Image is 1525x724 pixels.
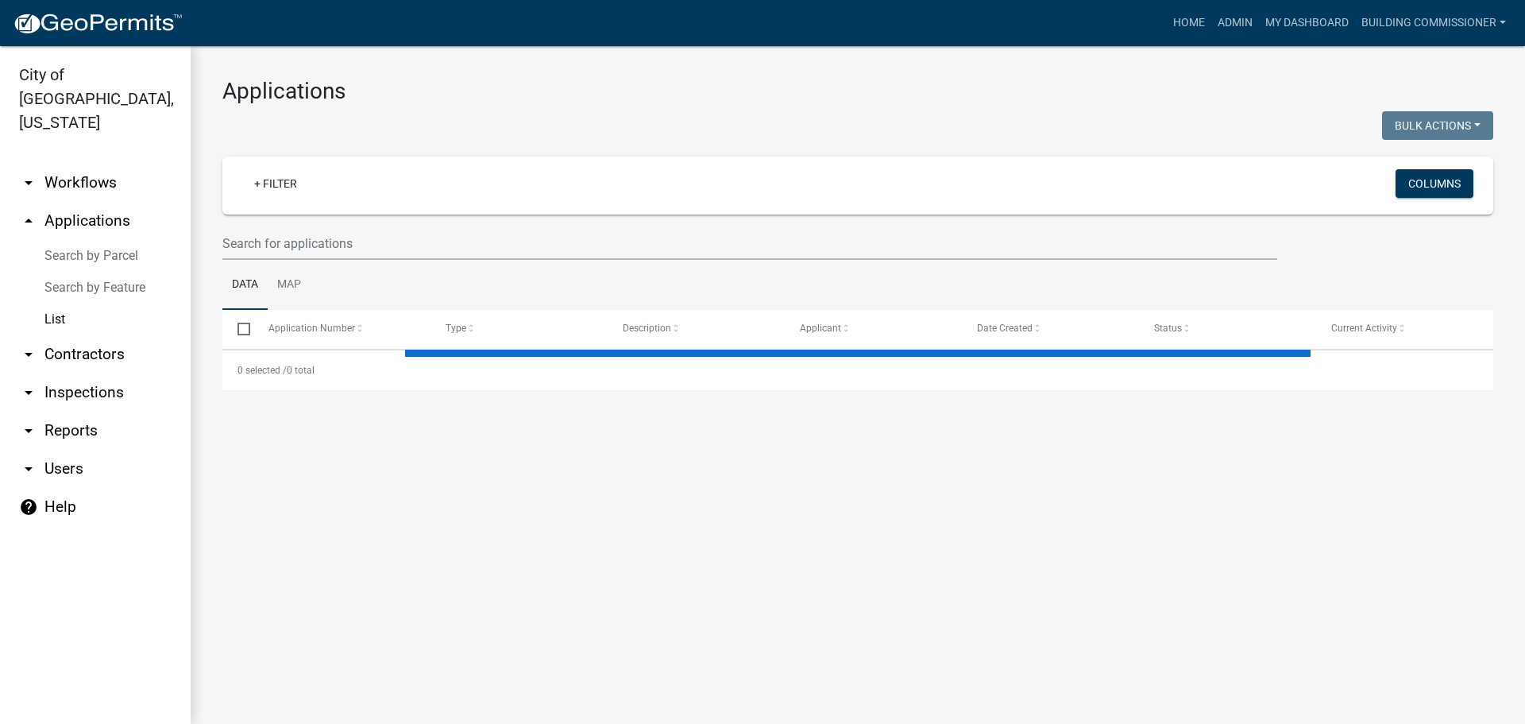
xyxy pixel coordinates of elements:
[623,323,671,334] span: Description
[1396,169,1473,198] button: Columns
[268,260,311,311] a: Map
[430,310,607,348] datatable-header-cell: Type
[222,310,253,348] datatable-header-cell: Select
[222,260,268,311] a: Data
[1154,323,1182,334] span: Status
[800,323,841,334] span: Applicant
[608,310,785,348] datatable-header-cell: Description
[446,323,466,334] span: Type
[1331,323,1397,334] span: Current Activity
[1167,8,1211,38] a: Home
[19,383,38,402] i: arrow_drop_down
[19,173,38,192] i: arrow_drop_down
[237,365,287,376] span: 0 selected /
[1382,111,1493,140] button: Bulk Actions
[222,227,1277,260] input: Search for applications
[19,459,38,478] i: arrow_drop_down
[19,421,38,440] i: arrow_drop_down
[1355,8,1512,38] a: Building Commissioner
[1139,310,1316,348] datatable-header-cell: Status
[19,345,38,364] i: arrow_drop_down
[977,323,1033,334] span: Date Created
[1316,310,1493,348] datatable-header-cell: Current Activity
[268,323,355,334] span: Application Number
[785,310,962,348] datatable-header-cell: Applicant
[241,169,310,198] a: + Filter
[962,310,1139,348] datatable-header-cell: Date Created
[222,350,1493,390] div: 0 total
[19,211,38,230] i: arrow_drop_up
[19,498,38,517] i: help
[1211,8,1259,38] a: Admin
[222,78,1493,105] h3: Applications
[1259,8,1355,38] a: My Dashboard
[253,310,430,348] datatable-header-cell: Application Number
